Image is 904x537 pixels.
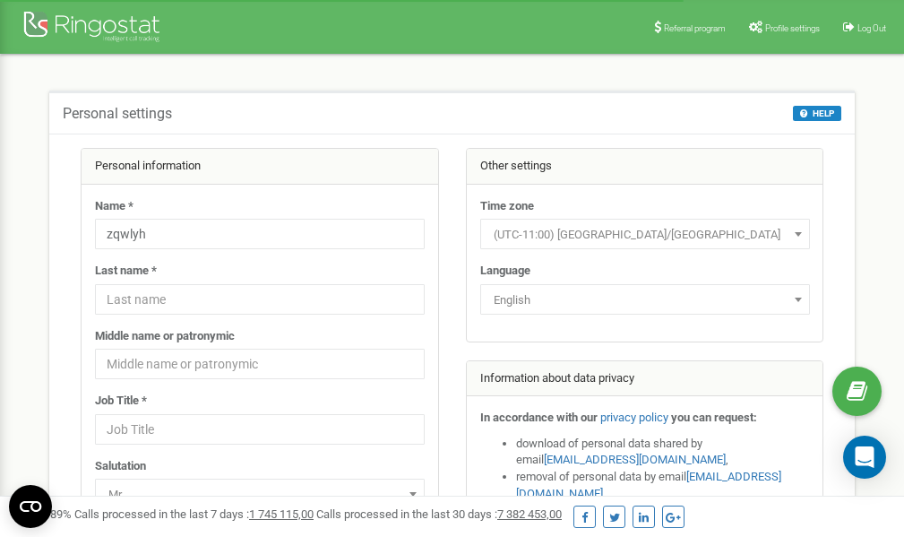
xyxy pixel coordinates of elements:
[486,222,804,247] span: (UTC-11:00) Pacific/Midway
[544,453,726,466] a: [EMAIL_ADDRESS][DOMAIN_NAME]
[480,219,810,249] span: (UTC-11:00) Pacific/Midway
[316,507,562,521] span: Calls processed in the last 30 days :
[95,393,147,410] label: Job Title *
[497,507,562,521] u: 7 382 453,00
[95,328,235,345] label: Middle name or patronymic
[843,436,886,479] div: Open Intercom Messenger
[516,436,810,469] li: download of personal data shared by email ,
[95,198,133,215] label: Name *
[249,507,314,521] u: 1 745 115,00
[516,469,810,502] li: removal of personal data by email ,
[600,411,668,424] a: privacy policy
[480,263,530,280] label: Language
[765,23,820,33] span: Profile settings
[480,284,810,315] span: English
[664,23,726,33] span: Referral program
[82,149,438,185] div: Personal information
[467,149,823,185] div: Other settings
[9,485,52,528] button: Open CMP widget
[95,414,425,445] input: Job Title
[486,288,804,313] span: English
[857,23,886,33] span: Log Out
[95,458,146,475] label: Salutation
[95,263,157,280] label: Last name *
[793,106,841,121] button: HELP
[671,411,757,424] strong: you can request:
[95,349,425,379] input: Middle name or patronymic
[480,198,534,215] label: Time zone
[480,411,598,424] strong: In accordance with our
[95,479,425,509] span: Mr.
[95,284,425,315] input: Last name
[63,106,172,122] h5: Personal settings
[467,361,823,397] div: Information about data privacy
[101,482,418,507] span: Mr.
[95,219,425,249] input: Name
[74,507,314,521] span: Calls processed in the last 7 days :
